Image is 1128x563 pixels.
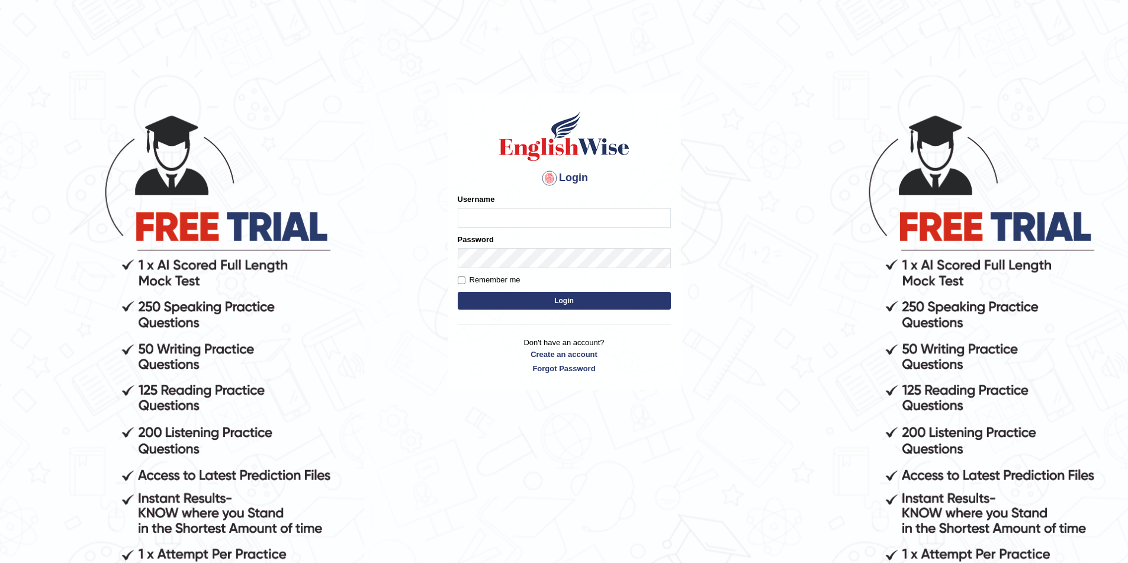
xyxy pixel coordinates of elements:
[497,110,632,163] img: Logo of English Wise sign in for intelligent practice with AI
[458,337,671,374] p: Don't have an account?
[458,292,671,310] button: Login
[458,349,671,360] a: Create an account
[458,274,520,286] label: Remember me
[458,234,494,245] label: Password
[458,169,671,188] h4: Login
[458,194,495,205] label: Username
[458,363,671,374] a: Forgot Password
[458,276,465,284] input: Remember me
